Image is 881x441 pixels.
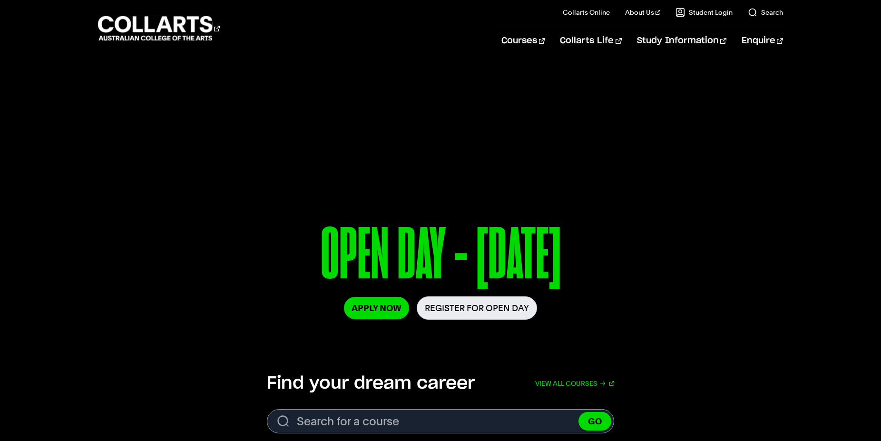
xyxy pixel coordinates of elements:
[675,8,733,17] a: Student Login
[742,25,783,57] a: Enquire
[98,15,220,42] div: Go to homepage
[637,25,726,57] a: Study Information
[173,218,708,296] p: OPEN DAY - [DATE]
[578,412,611,431] button: GO
[535,373,614,394] a: View all courses
[267,409,614,433] form: Search
[563,8,610,17] a: Collarts Online
[748,8,783,17] a: Search
[267,409,614,433] input: Search for a course
[501,25,545,57] a: Courses
[560,25,621,57] a: Collarts Life
[267,373,475,394] h2: Find your dream career
[417,296,537,320] a: Register for Open Day
[344,297,409,319] a: Apply Now
[625,8,660,17] a: About Us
